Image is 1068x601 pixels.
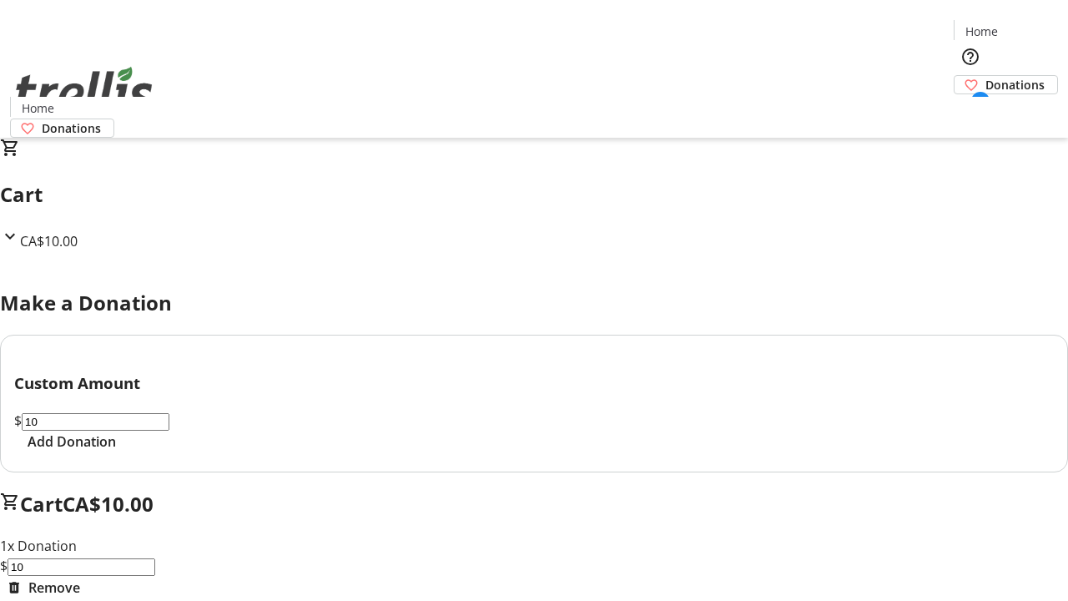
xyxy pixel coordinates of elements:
button: Cart [954,94,987,128]
input: Donation Amount [8,558,155,576]
span: Home [965,23,998,40]
a: Home [11,99,64,117]
input: Donation Amount [22,413,169,431]
a: Donations [954,75,1058,94]
span: Donations [985,76,1045,93]
span: Donations [42,119,101,137]
span: CA$10.00 [63,490,154,518]
span: CA$10.00 [20,232,78,250]
img: Orient E2E Organization vt8qAQIrmI's Logo [10,48,159,132]
span: Home [22,99,54,117]
span: Add Donation [28,432,116,452]
button: Add Donation [14,432,129,452]
a: Donations [10,119,114,138]
h3: Custom Amount [14,371,1054,395]
span: $ [14,412,22,430]
button: Help [954,40,987,73]
span: Remove [28,578,80,598]
a: Home [955,23,1008,40]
